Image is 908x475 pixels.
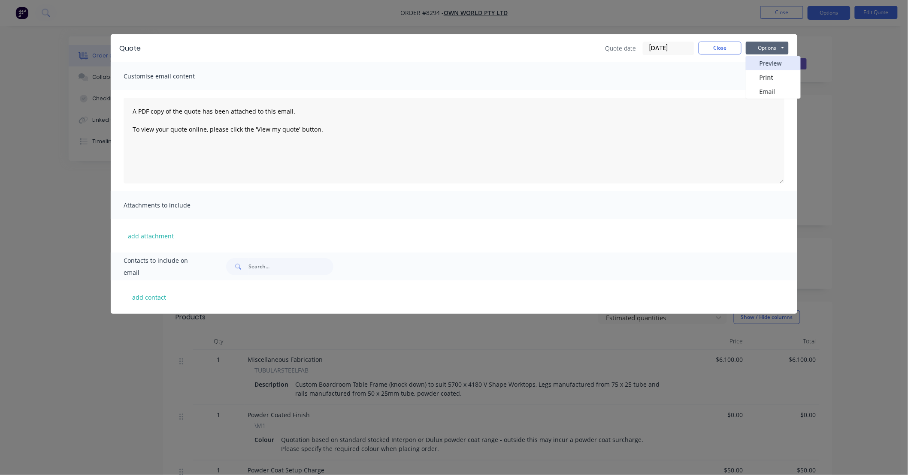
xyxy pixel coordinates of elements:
[605,44,636,53] span: Quote date
[124,255,205,279] span: Contacts to include on email
[746,84,801,99] button: Email
[746,42,789,54] button: Options
[124,229,178,242] button: add attachment
[119,43,141,54] div: Quote
[248,258,333,275] input: Search...
[124,199,218,211] span: Attachments to include
[699,42,742,54] button: Close
[124,70,218,82] span: Customise email content
[746,56,801,70] button: Preview
[124,98,784,183] textarea: A PDF copy of the quote has been attached to this email. To view your quote online, please click ...
[746,70,801,84] button: Print
[124,291,175,304] button: add contact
